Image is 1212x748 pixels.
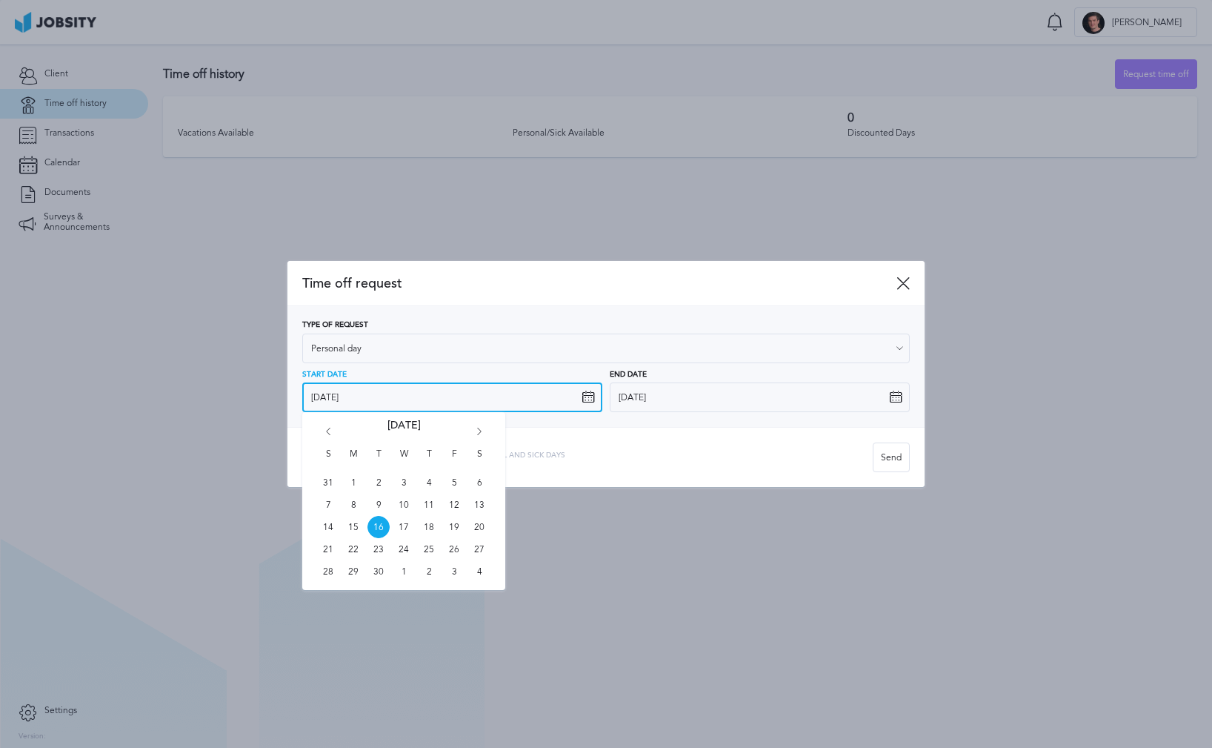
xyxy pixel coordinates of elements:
span: Fri Sep 12 2025 [443,494,465,516]
span: F [443,449,465,471]
span: Tue Sep 16 2025 [367,516,390,538]
span: Sat Sep 27 2025 [468,538,490,560]
span: T [367,449,390,471]
span: Sun Aug 31 2025 [317,471,339,494]
span: Sat Sep 20 2025 [468,516,490,538]
span: Sun Sep 14 2025 [317,516,339,538]
span: Tue Sep 09 2025 [367,494,390,516]
span: End Date [610,371,647,380]
span: S [468,449,490,471]
span: Mon Sep 29 2025 [342,560,364,583]
span: Wed Sep 10 2025 [393,494,415,516]
span: Sun Sep 28 2025 [317,560,339,583]
span: Type of Request [302,321,368,330]
span: Thu Sep 25 2025 [418,538,440,560]
span: Tue Sep 30 2025 [367,560,390,583]
span: Fri Oct 03 2025 [443,560,465,583]
span: Fri Sep 05 2025 [443,471,465,494]
span: Mon Sep 01 2025 [342,471,364,494]
span: Sat Sep 13 2025 [468,494,490,516]
div: Send [873,443,909,473]
span: Mon Sep 15 2025 [342,516,364,538]
span: Sat Oct 04 2025 [468,560,490,583]
span: Sun Sep 21 2025 [317,538,339,560]
button: Send [873,443,910,472]
span: Thu Sep 04 2025 [418,471,440,494]
span: Tue Sep 23 2025 [367,538,390,560]
span: Mon Sep 22 2025 [342,538,364,560]
span: Thu Sep 11 2025 [418,494,440,516]
span: Wed Oct 01 2025 [393,560,415,583]
span: Wed Sep 17 2025 [393,516,415,538]
span: Wed Sep 24 2025 [393,538,415,560]
i: Go back 1 month [322,428,335,441]
span: W [393,449,415,471]
span: Mon Sep 08 2025 [342,494,364,516]
i: Go forward 1 month [473,428,486,441]
span: Sat Sep 06 2025 [468,471,490,494]
span: Fri Sep 26 2025 [443,538,465,560]
span: Sun Sep 07 2025 [317,494,339,516]
span: [DATE] [387,420,421,449]
span: S [317,449,339,471]
span: M [342,449,364,471]
span: Wed Sep 03 2025 [393,471,415,494]
span: Thu Oct 02 2025 [418,560,440,583]
span: Fri Sep 19 2025 [443,516,465,538]
span: Time off request [302,276,896,291]
span: Tue Sep 02 2025 [367,471,390,494]
span: T [418,449,440,471]
span: Start Date [302,371,347,380]
span: Thu Sep 18 2025 [418,516,440,538]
